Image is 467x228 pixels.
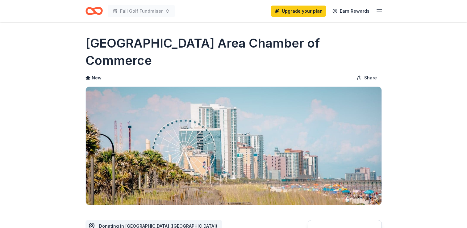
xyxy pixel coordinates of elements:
[85,4,103,18] a: Home
[364,74,377,82] span: Share
[85,35,382,69] h1: [GEOGRAPHIC_DATA] Area Chamber of Commerce
[329,6,373,17] a: Earn Rewards
[86,87,382,205] img: Image for Myrtle Beach Area Chamber of Commerce
[352,72,382,84] button: Share
[120,7,163,15] span: Fall Golf Fundraiser
[108,5,175,17] button: Fall Golf Fundraiser
[92,74,102,82] span: New
[271,6,326,17] a: Upgrade your plan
